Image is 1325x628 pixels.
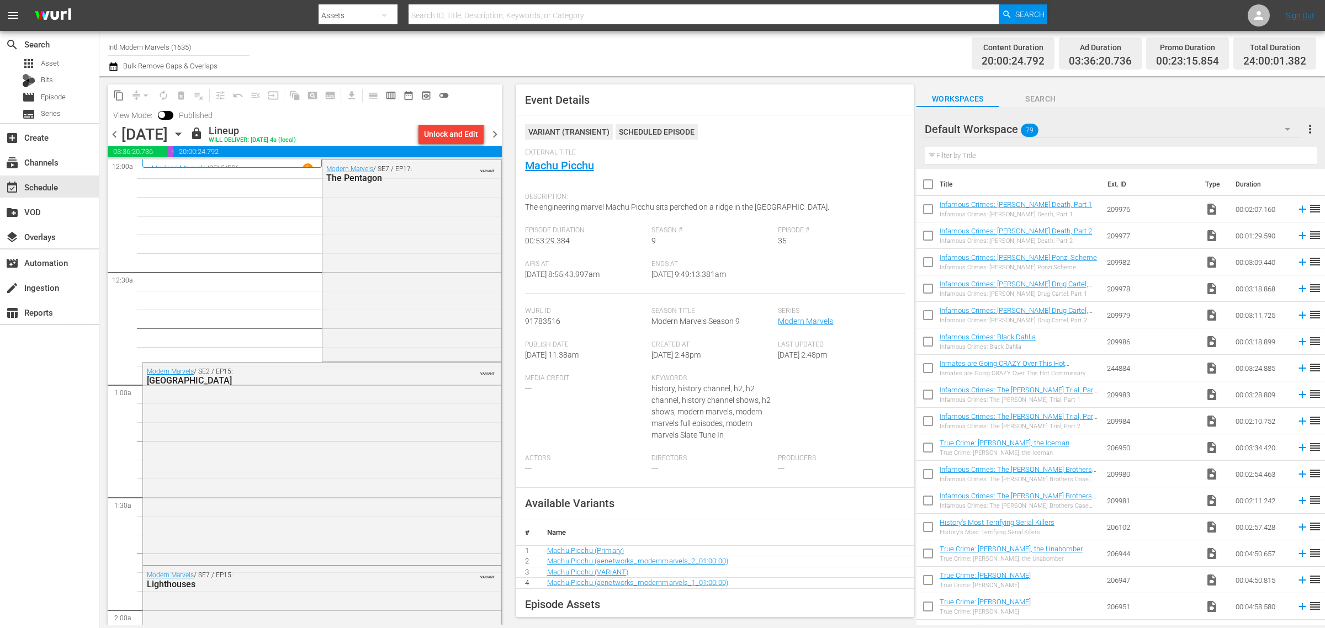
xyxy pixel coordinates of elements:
[1205,229,1218,242] span: Video
[525,193,899,201] span: Description:
[940,465,1096,482] a: Infamous Crimes: The [PERSON_NAME] Brothers Case, Part 1
[151,164,206,173] a: Modern Marvels
[525,236,570,245] span: 00:53:29.384
[940,211,1092,218] div: Infamous Crimes: [PERSON_NAME] Death, Part 1
[525,226,646,235] span: Episode Duration
[1231,514,1292,540] td: 00:02:57.428
[940,412,1098,429] a: Infamous Crimes: The [PERSON_NAME] Trial, Part 2
[982,55,1045,68] span: 20:00:24.792
[1205,256,1218,269] span: Video
[1103,540,1201,567] td: 206944
[326,173,448,183] div: The Pentagon
[940,359,1069,376] a: Inmates are Going CRAZY Over This Hot Commissary Commodity
[778,464,785,473] span: ---
[651,270,726,279] span: [DATE] 9:49:13.381am
[1296,547,1308,560] svg: Add to Schedule
[382,87,400,104] span: Week Calendar View
[525,93,590,107] span: Event Details
[940,386,1098,402] a: Infamous Crimes: The [PERSON_NAME] Trial, Part 1
[306,164,310,172] p: 1
[547,546,624,555] a: Machu Picchu (Primary)
[41,58,59,69] span: Asset
[1296,309,1308,321] svg: Add to Schedule
[525,307,646,316] span: Wurl Id
[385,90,396,101] span: calendar_view_week_outlined
[940,317,1098,324] div: Infamous Crimes: [PERSON_NAME] Drug Cartel, Part 2
[651,260,772,269] span: Ends At
[940,200,1092,209] a: Infamous Crimes: [PERSON_NAME] Death, Part 1
[421,90,432,101] span: preview_outlined
[525,598,600,611] span: Episode Assets
[940,529,1054,536] div: History's Most Terrifying Serial Killers
[1103,567,1201,593] td: 206947
[1103,328,1201,355] td: 209986
[1308,308,1322,321] span: reorder
[525,464,532,473] span: ---
[925,114,1301,145] div: Default Workspace
[1205,308,1218,322] span: Video
[147,571,441,589] div: / SE7 / EP15:
[525,497,614,510] span: Available Variants
[940,502,1098,509] div: Infamous Crimes: The [PERSON_NAME] Brothers Case, Part 2
[1103,408,1201,434] td: 209984
[418,124,484,144] button: Unlock and Edit
[1103,514,1201,540] td: 206102
[1308,546,1322,560] span: reorder
[1103,355,1201,381] td: 244884
[999,4,1047,24] button: Search
[1231,196,1292,222] td: 00:02:07.160
[538,519,914,546] th: Name
[6,181,19,194] span: Schedule
[516,578,538,589] td: 4
[22,74,35,87] div: Bits
[1103,196,1201,222] td: 209976
[1308,440,1322,454] span: reorder
[488,127,502,141] span: chevron_right
[940,343,1036,350] div: Infamous Crimes: Black Dahlia
[940,169,1101,200] th: Title
[1231,540,1292,567] td: 00:04:50.657
[525,317,560,326] span: 91783516
[22,91,35,104] span: Episode
[1303,116,1317,142] button: more_vert
[206,164,209,172] p: /
[1308,387,1322,401] span: reorder
[940,449,1069,456] div: True Crime: [PERSON_NAME], the Iceman
[1308,573,1322,586] span: reorder
[424,124,478,144] div: Unlock and Edit
[6,257,19,270] span: Automation
[1101,169,1198,200] th: Ext. ID
[940,396,1098,403] div: Infamous Crimes: The [PERSON_NAME] Trial, Part 1
[1069,40,1132,55] div: Ad Duration
[1308,334,1322,348] span: reorder
[547,568,628,576] a: Machu Picchu (VARIANT)
[651,350,701,359] span: [DATE] 2:48pm
[940,476,1098,483] div: Infamous Crimes: The [PERSON_NAME] Brothers Case, Part 1
[1308,493,1322,507] span: reorder
[1296,521,1308,533] svg: Add to Schedule
[173,111,218,120] span: Published
[113,90,124,101] span: content_copy
[155,87,172,104] span: Loop Content
[22,57,35,70] span: Asset
[1308,281,1322,295] span: reorder
[480,366,495,375] span: VARIANT
[1231,461,1292,487] td: 00:02:54.463
[403,90,414,101] span: date_range_outlined
[651,226,772,235] span: Season #
[940,598,1031,606] a: True Crime: [PERSON_NAME]
[1308,520,1322,533] span: reorder
[778,454,899,463] span: Producers
[438,90,449,101] span: toggle_off
[1308,599,1322,613] span: reorder
[1205,361,1218,375] span: Video
[1205,600,1218,613] span: Video
[525,270,600,279] span: [DATE] 8:55:43.997am
[158,111,166,119] span: Toggle to switch from Published to Draft view.
[940,227,1092,235] a: Infamous Crimes: [PERSON_NAME] Death, Part 2
[940,492,1096,508] a: Infamous Crimes: The [PERSON_NAME] Brothers Case, Part 2
[147,579,441,589] div: Lighthouses
[1103,461,1201,487] td: 209980
[108,146,167,157] span: 03:36:20.736
[1156,40,1219,55] div: Promo Duration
